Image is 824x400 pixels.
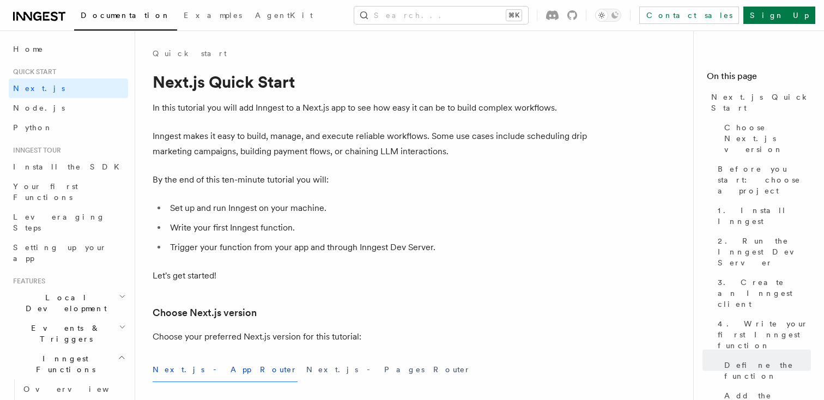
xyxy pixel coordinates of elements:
[13,84,65,93] span: Next.js
[153,357,298,382] button: Next.js - App Router
[707,87,811,118] a: Next.js Quick Start
[713,231,811,272] a: 2. Run the Inngest Dev Server
[724,122,811,155] span: Choose Next.js version
[9,353,118,375] span: Inngest Functions
[9,318,128,349] button: Events & Triggers
[23,385,136,393] span: Overview
[713,159,811,201] a: Before you start: choose a project
[9,288,128,318] button: Local Development
[167,220,589,235] li: Write your first Inngest function.
[711,92,811,113] span: Next.js Quick Start
[19,379,128,399] a: Overview
[9,78,128,98] a: Next.js
[743,7,815,24] a: Sign Up
[153,172,589,187] p: By the end of this ten-minute tutorial you will:
[595,9,621,22] button: Toggle dark mode
[720,118,811,159] a: Choose Next.js version
[9,98,128,118] a: Node.js
[9,157,128,177] a: Install the SDK
[720,355,811,386] a: Define the function
[9,207,128,238] a: Leveraging Steps
[9,177,128,207] a: Your first Functions
[81,11,171,20] span: Documentation
[184,11,242,20] span: Examples
[249,3,319,29] a: AgentKit
[707,70,811,87] h4: On this page
[9,68,56,76] span: Quick start
[177,3,249,29] a: Examples
[9,118,128,137] a: Python
[724,360,811,381] span: Define the function
[13,243,107,263] span: Setting up your app
[9,238,128,268] a: Setting up your app
[9,277,45,286] span: Features
[13,44,44,54] span: Home
[718,163,811,196] span: Before you start: choose a project
[718,277,811,310] span: 3. Create an Inngest client
[306,357,471,382] button: Next.js - Pages Router
[354,7,528,24] button: Search...⌘K
[167,240,589,255] li: Trigger your function from your app and through Inngest Dev Server.
[9,292,119,314] span: Local Development
[718,205,811,227] span: 1. Install Inngest
[153,48,227,59] a: Quick start
[13,104,65,112] span: Node.js
[9,323,119,344] span: Events & Triggers
[153,100,589,116] p: In this tutorial you will add Inngest to a Next.js app to see how easy it can be to build complex...
[167,201,589,216] li: Set up and run Inngest on your machine.
[718,235,811,268] span: 2. Run the Inngest Dev Server
[153,268,589,283] p: Let's get started!
[153,329,589,344] p: Choose your preferred Next.js version for this tutorial:
[153,129,589,159] p: Inngest makes it easy to build, manage, and execute reliable workflows. Some use cases include sc...
[713,272,811,314] a: 3. Create an Inngest client
[713,314,811,355] a: 4. Write your first Inngest function
[13,162,126,171] span: Install the SDK
[9,146,61,155] span: Inngest tour
[74,3,177,31] a: Documentation
[9,39,128,59] a: Home
[718,318,811,351] span: 4. Write your first Inngest function
[13,182,78,202] span: Your first Functions
[153,72,589,92] h1: Next.js Quick Start
[13,213,105,232] span: Leveraging Steps
[13,123,53,132] span: Python
[639,7,739,24] a: Contact sales
[255,11,313,20] span: AgentKit
[506,10,522,21] kbd: ⌘K
[713,201,811,231] a: 1. Install Inngest
[9,349,128,379] button: Inngest Functions
[153,305,257,320] a: Choose Next.js version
